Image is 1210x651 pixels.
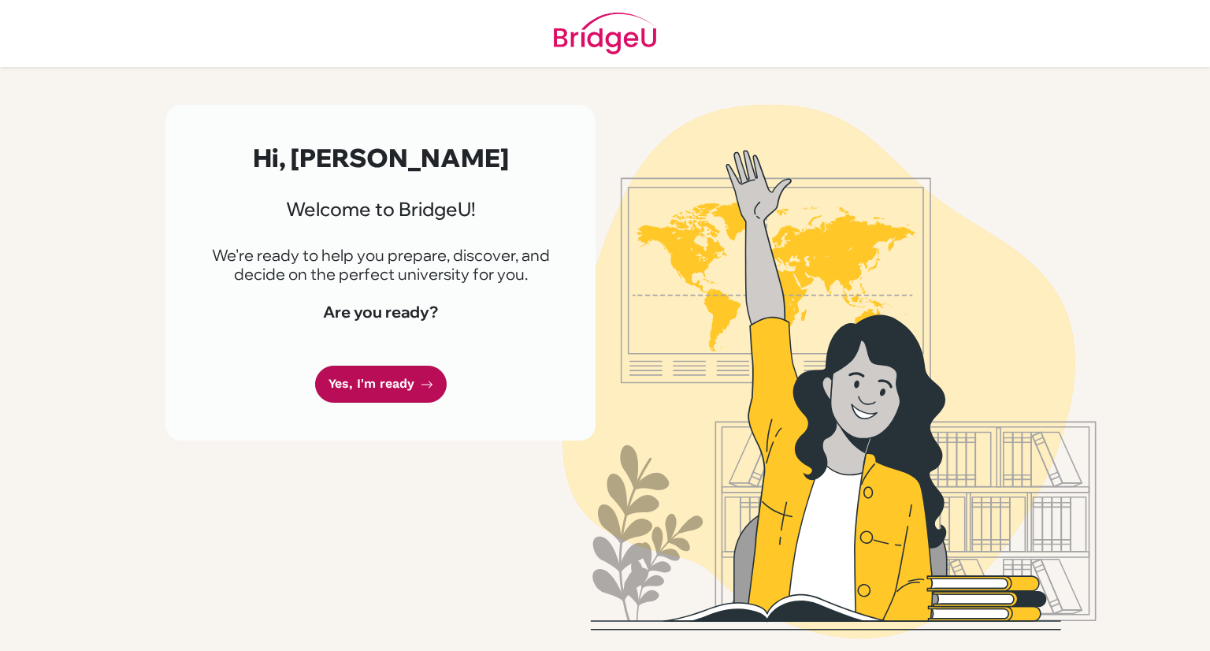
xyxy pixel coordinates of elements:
h2: Hi, [PERSON_NAME] [203,143,558,173]
p: We're ready to help you prepare, discover, and decide on the perfect university for you. [203,246,558,284]
h4: Are you ready? [203,303,558,322]
a: Yes, I'm ready [315,366,447,403]
h3: Welcome to BridgeU! [203,198,558,221]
